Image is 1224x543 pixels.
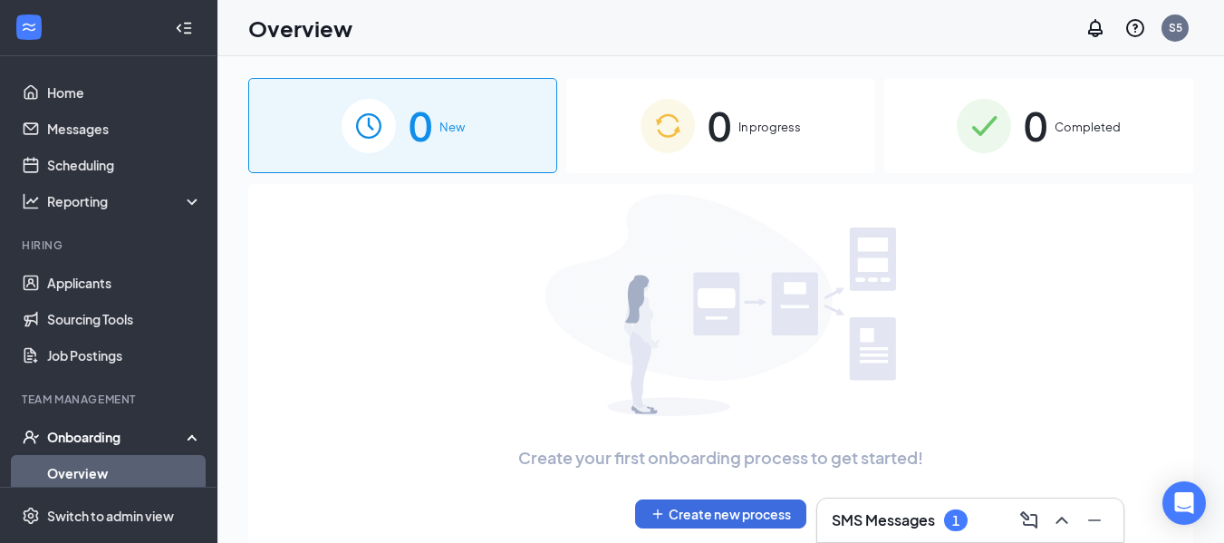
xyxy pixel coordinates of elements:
span: Create your first onboarding process to get started! [518,445,923,470]
div: S5 [1169,20,1182,35]
svg: QuestionInfo [1124,17,1146,39]
span: New [439,118,465,136]
svg: ComposeMessage [1018,509,1040,531]
h1: Overview [248,13,352,44]
svg: Notifications [1084,17,1106,39]
button: Minimize [1080,506,1109,535]
button: ComposeMessage [1015,506,1044,535]
svg: Analysis [22,192,40,210]
a: Job Postings [47,337,202,373]
svg: WorkstreamLogo [20,18,38,36]
span: 0 [708,94,731,157]
a: Home [47,74,202,111]
div: Reporting [47,192,203,210]
div: Team Management [22,392,198,407]
a: Messages [47,111,202,147]
svg: Plus [651,507,665,521]
button: ChevronUp [1047,506,1076,535]
svg: Settings [22,507,40,525]
a: Scheduling [47,147,202,183]
a: Sourcing Tools [47,301,202,337]
div: Hiring [22,238,198,253]
span: 0 [1024,94,1047,157]
a: Overview [47,455,202,491]
div: Onboarding [47,428,187,446]
svg: Minimize [1084,509,1105,531]
div: 1 [952,513,959,528]
div: Switch to admin view [47,507,174,525]
h3: SMS Messages [832,510,935,530]
a: Applicants [47,265,202,301]
span: In progress [738,118,801,136]
span: 0 [409,94,432,157]
svg: ChevronUp [1051,509,1073,531]
svg: UserCheck [22,428,40,446]
button: PlusCreate new process [635,499,806,528]
div: Open Intercom Messenger [1162,481,1206,525]
svg: Collapse [175,19,193,37]
span: Completed [1055,118,1121,136]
